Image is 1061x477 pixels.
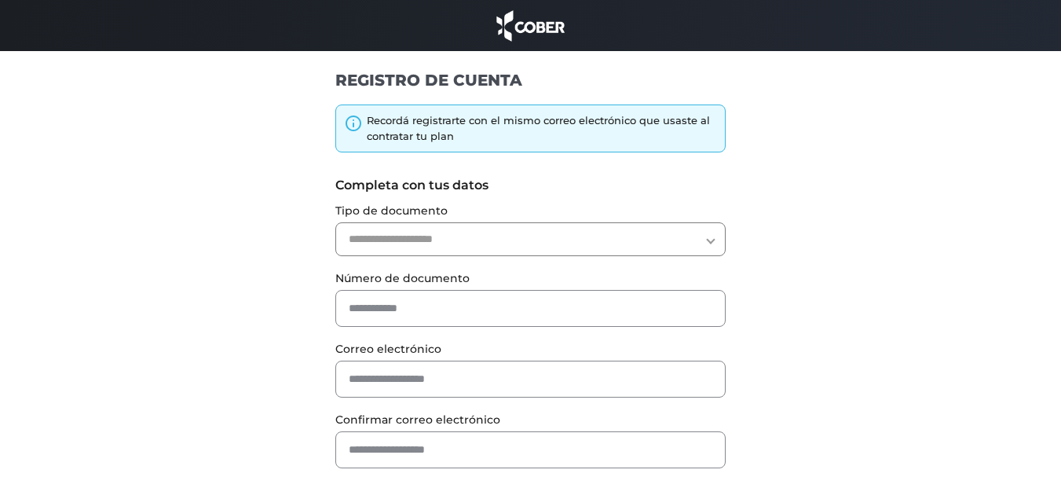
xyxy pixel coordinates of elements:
[367,113,717,144] div: Recordá registrarte con el mismo correo electrónico que usaste al contratar tu plan
[335,70,726,90] h1: REGISTRO DE CUENTA
[335,270,726,287] label: Número de documento
[335,341,726,358] label: Correo electrónico
[492,8,569,43] img: cober_marca.png
[335,176,726,195] label: Completa con tus datos
[335,203,726,219] label: Tipo de documento
[335,412,726,428] label: Confirmar correo electrónico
